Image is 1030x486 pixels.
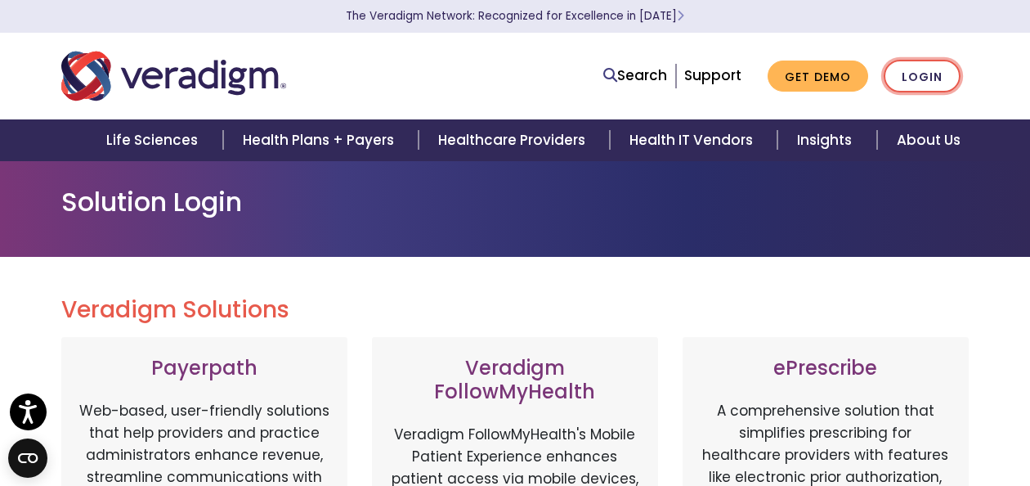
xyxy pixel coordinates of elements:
a: Healthcare Providers [419,119,610,161]
a: Health Plans + Payers [223,119,419,161]
span: Learn More [677,8,684,24]
a: Life Sciences [87,119,222,161]
h1: Solution Login [61,187,969,218]
h3: Payerpath [78,357,331,380]
iframe: Drift Chat Widget [716,368,1010,466]
h3: ePrescribe [699,357,952,380]
a: Get Demo [768,61,868,92]
img: Veradigm logo [61,49,286,103]
h3: Veradigm FollowMyHealth [388,357,642,404]
a: Insights [777,119,876,161]
a: Health IT Vendors [610,119,777,161]
a: Login [884,60,961,93]
a: Search [603,65,667,87]
button: Open CMP widget [8,439,47,478]
a: Support [684,65,741,85]
h2: Veradigm Solutions [61,296,969,324]
a: The Veradigm Network: Recognized for Excellence in [DATE]Learn More [346,8,684,24]
a: About Us [877,119,980,161]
